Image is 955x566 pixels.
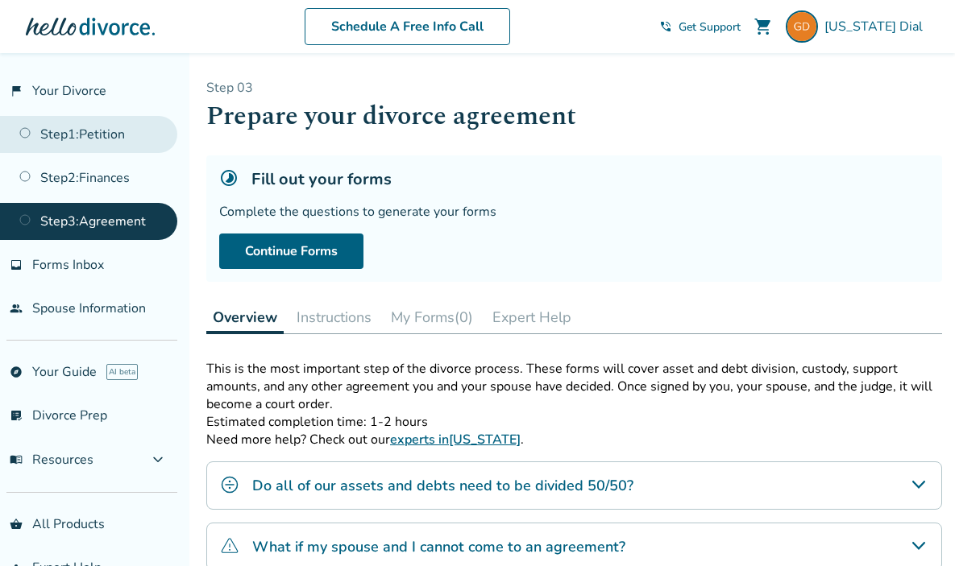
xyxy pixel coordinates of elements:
span: people [10,302,23,315]
img: Do all of our assets and debts need to be divided 50/50? [220,475,239,494]
span: Get Support [679,19,741,35]
div: Do all of our assets and debts need to be divided 50/50? [206,461,942,510]
div: Complete the questions to generate your forms [219,203,929,221]
p: Step 0 3 [206,79,942,97]
h5: Fill out your forms [251,168,392,190]
p: Estimated completion time: 1-2 hours [206,413,942,431]
span: [US_STATE] Dial [824,18,929,35]
h4: Do all of our assets and debts need to be divided 50/50? [252,475,633,496]
p: Need more help? Check out our . [206,431,942,448]
h1: Prepare your divorce agreement [206,97,942,136]
span: phone_in_talk [659,20,672,33]
span: list_alt_check [10,409,23,422]
a: phone_in_talkGet Support [659,19,741,35]
span: menu_book [10,453,23,466]
span: shopping_basket [10,518,23,531]
span: expand_more [148,450,168,469]
p: This is the most important step of the divorce process. These forms will cover asset and debt div... [206,360,942,413]
span: inbox [10,258,23,271]
a: experts in[US_STATE] [390,431,521,448]
span: Resources [10,451,93,469]
img: What if my spouse and I cannot come to an agreement? [220,536,239,556]
iframe: Chat Widget [874,489,955,566]
span: shopping_cart [754,17,773,36]
span: AI beta [106,364,138,380]
button: Overview [206,301,284,334]
h4: What if my spouse and I cannot come to an agreement? [252,536,625,557]
span: Forms Inbox [32,256,104,274]
a: Continue Forms [219,233,363,269]
span: flag_2 [10,85,23,97]
button: Instructions [290,301,378,333]
span: explore [10,366,23,378]
img: gail+georgia@blueskiesmediation.com [786,10,818,43]
a: Schedule A Free Info Call [305,8,510,45]
button: Expert Help [486,301,578,333]
button: My Forms(0) [384,301,480,333]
